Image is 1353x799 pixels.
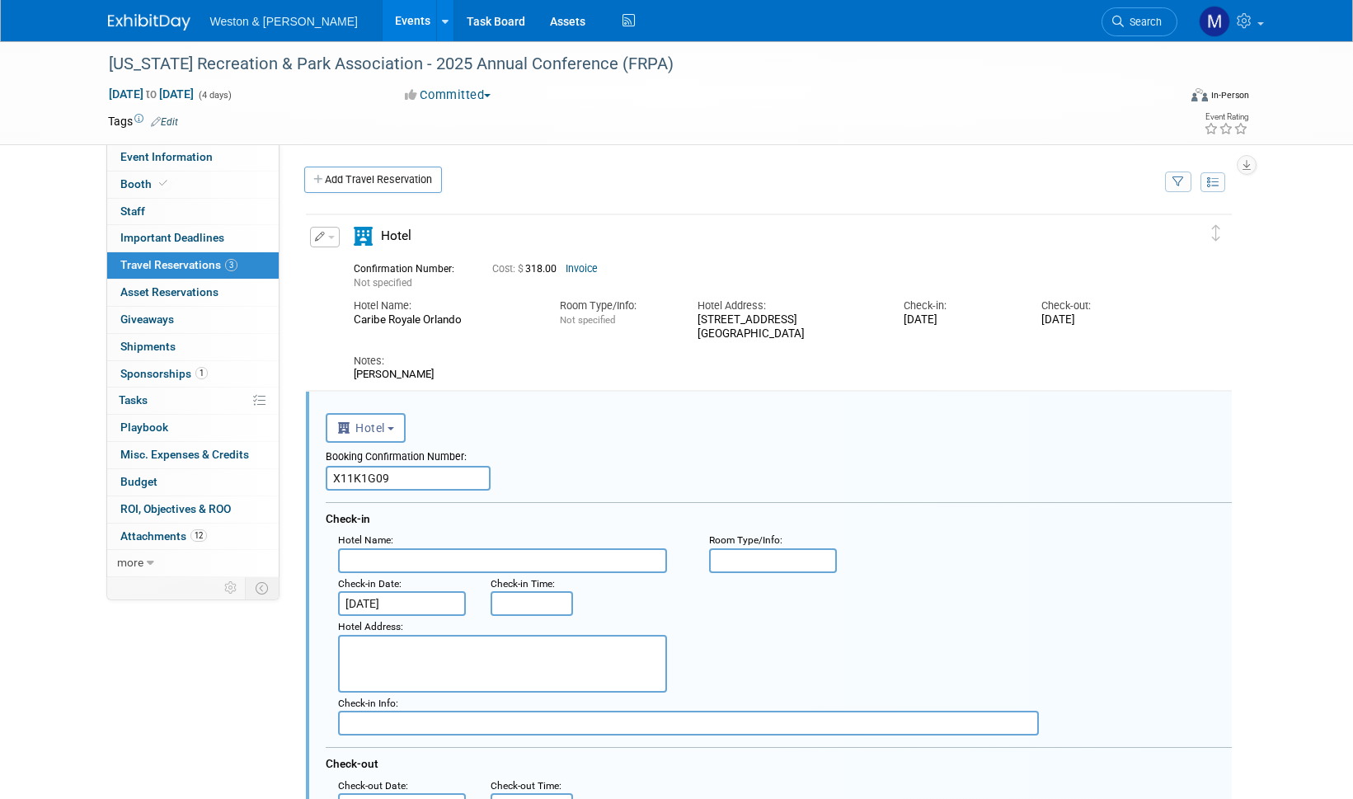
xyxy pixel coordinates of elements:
span: ROI, Objectives & ROO [120,502,231,515]
small: : [338,621,403,632]
span: Staff [120,204,145,218]
a: more [107,550,279,576]
div: Check-out: [1041,298,1154,313]
a: Booth [107,172,279,198]
i: Filter by Traveler [1172,177,1184,188]
div: [US_STATE] Recreation & Park Association - 2025 Annual Conference (FRPA) [103,49,1153,79]
a: Invoice [566,263,598,275]
small: : [338,780,408,792]
a: Travel Reservations3 [107,252,279,279]
a: Sponsorships1 [107,361,279,388]
a: Budget [107,469,279,496]
span: Sponsorships [120,367,208,380]
a: Search [1102,7,1177,36]
div: Hotel Address: [698,298,879,313]
span: Hotel Address [338,621,401,632]
span: Check-out Time [491,780,559,792]
span: Giveaways [120,313,174,326]
i: Click and drag to move item [1212,225,1220,242]
span: [DATE] [DATE] [108,87,195,101]
span: Travel Reservations [120,258,237,271]
span: Weston & [PERSON_NAME] [210,15,358,28]
a: Add Travel Reservation [304,167,442,193]
span: Hotel [337,421,385,435]
a: Asset Reservations [107,280,279,306]
a: Tasks [107,388,279,414]
span: 3 [225,259,237,271]
span: Tasks [119,393,148,407]
span: (4 days) [197,90,232,101]
a: Shipments [107,334,279,360]
span: Budget [120,475,157,488]
small: : [491,578,555,590]
span: Hotel [381,228,411,243]
span: Cost: $ [492,263,525,275]
a: Playbook [107,415,279,441]
div: Notes: [354,354,1155,369]
div: Check-in: [904,298,1017,313]
a: Event Information [107,144,279,171]
span: Search [1124,16,1162,28]
div: Room Type/Info: [560,298,673,313]
span: Not specified [354,277,412,289]
span: Event Information [120,150,213,163]
a: Staff [107,199,279,225]
a: ROI, Objectives & ROO [107,496,279,523]
span: Not specified [560,314,615,326]
a: Important Deadlines [107,225,279,251]
div: [DATE] [904,313,1017,327]
small: : [338,578,402,590]
span: Room Type/Info [709,534,780,546]
div: [DATE] [1041,313,1154,327]
a: Misc. Expenses & Credits [107,442,279,468]
td: Tags [108,113,178,129]
img: ExhibitDay [108,14,190,31]
div: [STREET_ADDRESS] [GEOGRAPHIC_DATA] [698,313,879,341]
div: Caribe Royale Orlando [354,313,535,327]
div: In-Person [1210,89,1249,101]
span: Playbook [120,421,168,434]
span: Check-in Time [491,578,552,590]
span: Check-in Date [338,578,399,590]
a: Attachments12 [107,524,279,550]
small: : [338,698,398,709]
td: Toggle Event Tabs [245,577,279,599]
div: Event Format [1080,86,1250,110]
span: 318.00 [492,263,563,275]
button: Committed [399,87,497,104]
small: : [338,534,393,546]
img: Mary Ann Trujillo [1199,6,1230,37]
div: Booking Confirmation Number: [326,443,1232,466]
div: [PERSON_NAME] [354,368,1155,381]
i: Booth reservation complete [159,179,167,188]
span: Check-out Date [338,780,406,792]
span: Hotel Name [338,534,391,546]
span: Shipments [120,340,176,353]
button: Hotel [326,413,406,443]
img: Format-Inperson.png [1191,88,1208,101]
span: 1 [195,367,208,379]
span: Check-in Info [338,698,396,709]
a: Edit [151,116,178,128]
i: Hotel [354,227,373,246]
span: 12 [190,529,207,542]
small: : [491,780,561,792]
span: Important Deadlines [120,231,224,244]
td: Personalize Event Tab Strip [217,577,246,599]
span: Asset Reservations [120,285,218,298]
small: : [709,534,782,546]
span: Attachments [120,529,207,543]
span: to [143,87,159,101]
span: Check-in [326,512,370,525]
div: Event Rating [1204,113,1248,121]
span: Misc. Expenses & Credits [120,448,249,461]
span: Booth [120,177,171,190]
a: Giveaways [107,307,279,333]
div: Confirmation Number: [354,258,467,275]
div: Hotel Name: [354,298,535,313]
span: more [117,556,143,569]
span: Check-out [326,757,378,770]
